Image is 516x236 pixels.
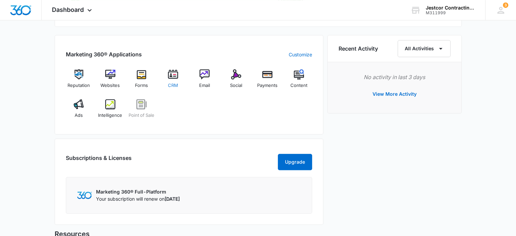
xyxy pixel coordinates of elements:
h2: Subscriptions & Licenses [66,154,132,167]
span: Reputation [68,82,90,89]
a: CRM [160,69,186,94]
p: No activity in last 3 days [339,73,451,81]
button: View More Activity [366,86,423,102]
span: Websites [100,82,120,89]
h2: Marketing 360® Applications [66,50,142,58]
p: Marketing 360® Full-Platform [96,188,180,195]
span: Intelligence [98,112,122,119]
div: account id [426,11,475,15]
a: Websites [97,69,123,94]
a: Ads [66,99,92,124]
a: Email [192,69,218,94]
span: Forms [135,82,148,89]
a: Content [286,69,312,94]
span: Email [199,82,210,89]
span: [DATE] [165,196,180,202]
span: Point of Sale [129,112,154,119]
a: Point of Sale [129,99,155,124]
span: Social [230,82,242,89]
a: Forms [129,69,155,94]
a: Social [223,69,249,94]
a: Intelligence [97,99,123,124]
span: 3 [503,2,508,8]
button: All Activities [398,40,451,57]
h6: Recent Activity [339,44,378,53]
a: Payments [254,69,281,94]
div: notifications count [503,2,508,8]
div: account name [426,5,475,11]
button: Upgrade [278,154,312,170]
span: Payments [257,82,278,89]
span: Content [290,82,307,89]
p: Your subscription will renew on [96,195,180,202]
span: CRM [168,82,178,89]
a: Reputation [66,69,92,94]
span: Dashboard [52,6,84,13]
span: Ads [75,112,83,119]
a: Customize [289,51,312,58]
img: Marketing 360 Logo [77,192,92,199]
